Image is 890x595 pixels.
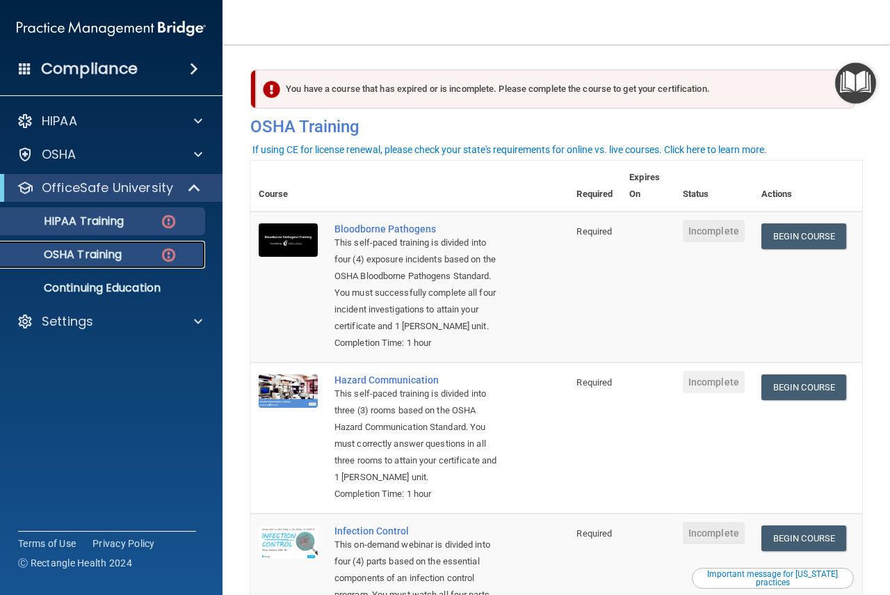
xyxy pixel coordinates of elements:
[17,180,202,196] a: OfficeSafe University
[334,235,499,335] div: This self-paced training is divided into four (4) exposure incidents based on the OSHA Bloodborne...
[92,537,155,550] a: Privacy Policy
[250,161,326,212] th: Course
[160,246,177,264] img: danger-circle.6113f641.png
[576,377,612,388] span: Required
[42,113,77,129] p: HIPAA
[42,180,173,196] p: OfficeSafe University
[17,113,202,129] a: HIPAA
[761,525,846,551] a: Begin Course
[9,214,124,228] p: HIPAA Training
[621,161,674,212] th: Expires On
[334,525,499,537] a: Infection Control
[256,70,855,109] div: You have a course that has expired or is incomplete. Please complete the course to get your certi...
[41,59,138,79] h4: Compliance
[753,161,862,212] th: Actions
[334,386,499,486] div: This self-paced training is divided into three (3) rooms based on the OSHA Hazard Communication S...
[576,528,612,539] span: Required
[334,374,499,386] a: Hazard Communication
[568,161,621,212] th: Required
[42,146,76,163] p: OSHA
[160,213,177,230] img: danger-circle.6113f641.png
[694,570,852,587] div: Important message for [US_STATE] practices
[576,226,612,237] span: Required
[334,335,499,351] div: Completion Time: 1 hour
[820,499,873,552] iframe: Drift Widget Chat Controller
[42,313,93,330] p: Settings
[17,15,206,42] img: PMB logo
[683,371,745,393] span: Incomplete
[683,522,745,544] span: Incomplete
[17,146,202,163] a: OSHA
[18,556,132,570] span: Ⓒ Rectangle Health 2024
[263,81,280,98] img: exclamation-circle-solid-danger.72ef9ffc.png
[250,143,769,157] button: If using CE for license renewal, please check your state's requirements for online vs. live cours...
[17,313,202,330] a: Settings
[683,220,745,242] span: Incomplete
[674,161,753,212] th: Status
[18,537,76,550] a: Terms of Use
[761,374,846,400] a: Begin Course
[9,248,122,262] p: OSHA Training
[835,63,876,104] button: Open Resource Center
[250,117,862,136] h4: OSHA Training
[761,223,846,249] a: Begin Course
[334,486,499,502] div: Completion Time: 1 hour
[252,145,767,154] div: If using CE for license renewal, please check your state's requirements for online vs. live cours...
[9,281,199,295] p: Continuing Education
[692,568,854,589] button: Read this if you are a dental practitioner in the state of CA
[334,223,499,235] a: Bloodborne Pathogens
